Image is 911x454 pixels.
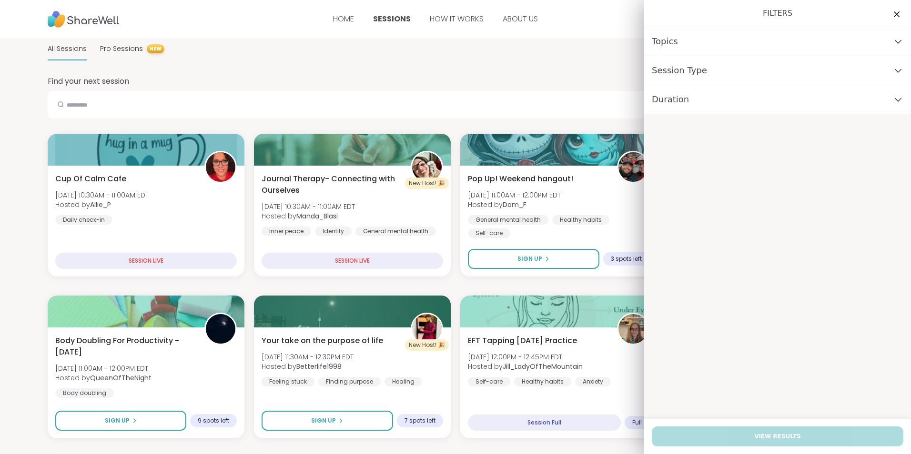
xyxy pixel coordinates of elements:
[652,64,707,77] span: Session Type
[412,314,442,344] img: Betterlife1998
[618,314,648,344] img: Jill_LadyOfTheMountain
[147,44,164,53] span: NEW
[262,362,354,371] span: Hosted by
[90,373,152,383] b: QueenOfTheNight
[262,173,400,196] span: Journal Therapy- Connecting with Ourselves
[632,419,642,426] span: Full
[262,411,393,431] button: Sign Up
[315,227,352,236] div: Identity
[262,202,355,211] span: [DATE] 10:30AM - 11:00AM EDT
[262,227,311,236] div: Inner peace
[468,249,599,269] button: Sign Up
[296,362,342,371] b: Betterlife1998
[48,76,129,87] h2: Find your next session
[333,13,354,24] a: HOME
[618,152,648,182] img: Dom_F
[468,377,510,386] div: Self-care
[48,44,87,54] span: All Sessions
[311,416,336,425] span: Sign Up
[430,13,484,24] a: HOW IT WORKS
[611,255,642,263] span: 3 spots left
[405,339,449,351] div: New Host! 🎉
[262,352,354,362] span: [DATE] 11:30AM - 12:30PM EDT
[318,377,381,386] div: Finding purpose
[55,253,237,269] div: SESSION LIVE
[262,335,383,346] span: Your take on the purpose of life
[468,200,561,209] span: Hosted by
[55,373,152,383] span: Hosted by
[468,173,573,185] span: Pop Up! Weekend hangout!
[385,377,422,386] div: Healing
[55,335,194,358] span: Body Doubling For Productivity - [DATE]
[503,362,583,371] b: Jill_LadyOfTheMountain
[468,190,561,200] span: [DATE] 11:00AM - 12:00PM EDT
[652,93,689,106] span: Duration
[296,211,338,221] b: Manda_Blasi
[652,35,678,48] span: Topics
[503,200,526,209] b: Dom_F
[468,228,510,238] div: Self-care
[206,152,235,182] img: Allie_P
[55,364,152,373] span: [DATE] 11:00AM - 12:00PM EDT
[206,314,235,344] img: QueenOfTheNight
[100,44,143,54] span: Pro Sessions
[412,152,442,182] img: Manda_Blasi
[48,6,119,32] img: ShareWell Nav Logo
[262,377,314,386] div: Feeling stuck
[575,377,611,386] div: Anxiety
[55,190,149,200] span: [DATE] 10:30AM - 11:00AM EDT
[55,215,112,225] div: Daily check-in
[503,13,538,24] a: ABOUT US
[105,416,130,425] span: Sign Up
[468,215,548,225] div: General mental health
[262,253,443,269] div: SESSION LIVE
[652,426,903,446] button: View Results
[55,388,114,398] div: Body doubling
[468,415,621,431] div: Session Full
[514,377,571,386] div: Healthy habits
[552,215,609,225] div: Healthy habits
[468,335,577,346] span: EFT Tapping [DATE] Practice
[55,173,126,185] span: Cup Of Calm Cafe
[355,227,436,236] div: General mental health
[652,8,903,19] h1: Filters
[405,417,435,424] span: 7 spots left
[198,417,229,424] span: 9 spots left
[517,255,542,263] span: Sign Up
[468,362,583,371] span: Hosted by
[373,13,411,24] a: SESSIONS
[262,211,355,221] span: Hosted by
[55,411,186,431] button: Sign Up
[468,352,583,362] span: [DATE] 12:00PM - 12:45PM EDT
[90,200,111,209] b: Allie_P
[55,200,149,209] span: Hosted by
[405,178,449,189] div: New Host! 🎉
[754,432,801,441] span: View Results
